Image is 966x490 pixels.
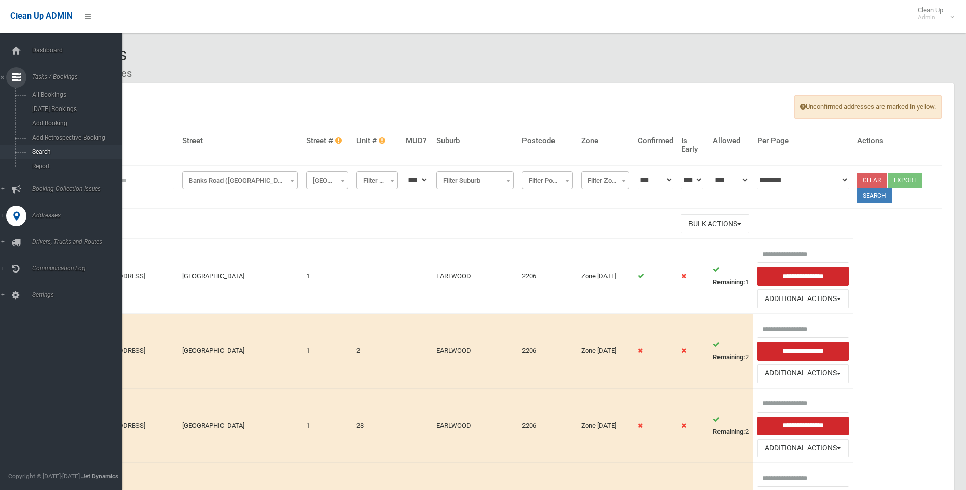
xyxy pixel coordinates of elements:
[302,388,353,463] td: 1
[681,137,705,153] h4: Is Early
[857,137,937,145] h4: Actions
[577,388,633,463] td: Zone [DATE]
[522,137,573,145] h4: Postcode
[352,314,402,389] td: 2
[432,239,517,314] td: EARLWOOD
[577,314,633,389] td: Zone [DATE]
[29,265,130,272] span: Communication Log
[178,388,302,463] td: [GEOGRAPHIC_DATA]
[185,174,295,188] span: Banks Road (EARLWOOD)
[518,388,577,463] td: 2206
[29,105,121,113] span: [DATE] Bookings
[10,11,72,21] span: Clean Up ADMIN
[302,239,353,314] td: 1
[918,14,943,21] small: Admin
[356,137,398,145] h4: Unit #
[518,314,577,389] td: 2206
[713,428,745,435] strong: Remaining:
[584,174,627,188] span: Filter Zone
[29,134,121,141] span: Add Retrospective Booking
[581,137,629,145] h4: Zone
[432,314,517,389] td: EARLWOOD
[518,239,577,314] td: 2206
[182,171,298,189] span: Banks Road (EARLWOOD)
[757,364,849,383] button: Additional Actions
[309,174,346,188] span: Filter Street #
[306,137,349,145] h4: Street #
[302,314,353,389] td: 1
[757,137,849,145] h4: Per Page
[406,137,428,145] h4: MUD?
[713,137,749,145] h4: Allowed
[87,137,174,145] h4: Address
[577,239,633,314] td: Zone [DATE]
[436,171,513,189] span: Filter Suburb
[857,188,892,203] button: Search
[29,185,130,193] span: Booking Collection Issues
[29,120,121,127] span: Add Booking
[857,173,887,188] a: Clear
[29,162,121,170] span: Report
[352,388,402,463] td: 28
[757,439,849,458] button: Additional Actions
[359,174,395,188] span: Filter Unit #
[794,95,942,119] span: Unconfirmed addresses are marked in yellow.
[29,212,130,219] span: Addresses
[29,91,121,98] span: All Bookings
[8,473,80,480] span: Copyright © [DATE]-[DATE]
[522,171,573,189] span: Filter Postcode
[29,47,130,54] span: Dashboard
[713,353,745,361] strong: Remaining:
[178,314,302,389] td: [GEOGRAPHIC_DATA]
[81,473,118,480] strong: Jet Dynamics
[709,239,753,314] td: 1
[29,148,121,155] span: Search
[681,214,749,233] button: Bulk Actions
[436,137,513,145] h4: Suburb
[888,173,922,188] button: Export
[913,6,953,21] span: Clean Up
[581,171,629,189] span: Filter Zone
[439,174,511,188] span: Filter Suburb
[638,137,673,145] h4: Confirmed
[757,289,849,308] button: Additional Actions
[525,174,570,188] span: Filter Postcode
[29,291,130,298] span: Settings
[709,314,753,389] td: 2
[29,238,130,246] span: Drivers, Trucks and Routes
[178,239,302,314] td: [GEOGRAPHIC_DATA]
[356,171,398,189] span: Filter Unit #
[29,73,130,80] span: Tasks / Bookings
[182,137,298,145] h4: Street
[709,388,753,463] td: 2
[306,171,349,189] span: Filter Street #
[432,388,517,463] td: EARLWOOD
[713,278,745,286] strong: Remaining:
